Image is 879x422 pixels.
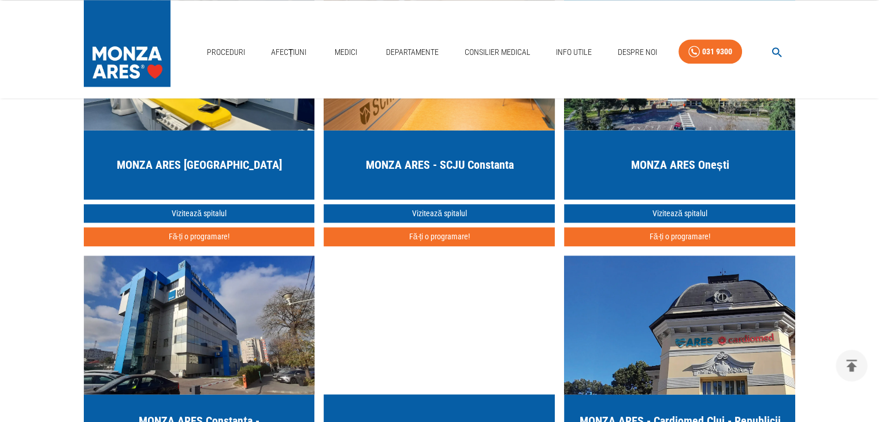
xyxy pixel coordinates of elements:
button: Fă-ți o programare! [84,227,315,246]
img: MONZA ARES Tulcea [324,256,555,394]
h5: MONZA ARES - SCJU Constanta [365,157,513,173]
a: Info Utile [551,40,596,64]
button: Fă-ți o programare! [324,227,555,246]
div: 031 9300 [702,45,732,59]
button: delete [836,350,867,382]
a: Vizitează spitalul [84,204,315,223]
a: Afecțiuni [266,40,311,64]
a: Proceduri [202,40,250,64]
a: Medici [328,40,365,64]
h5: MONZA ARES Onești [630,157,729,173]
a: 031 9300 [678,39,742,64]
a: Departamente [381,40,443,64]
a: Despre Noi [613,40,662,64]
img: MONZA ARES Cluj Napoca [564,256,795,394]
a: Vizitează spitalul [564,204,795,223]
img: MONZA ARES Constanța [84,256,315,394]
h5: MONZA ARES [GEOGRAPHIC_DATA] [116,157,281,173]
a: Consilier Medical [459,40,535,64]
a: Vizitează spitalul [324,204,555,223]
button: Fă-ți o programare! [564,227,795,246]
